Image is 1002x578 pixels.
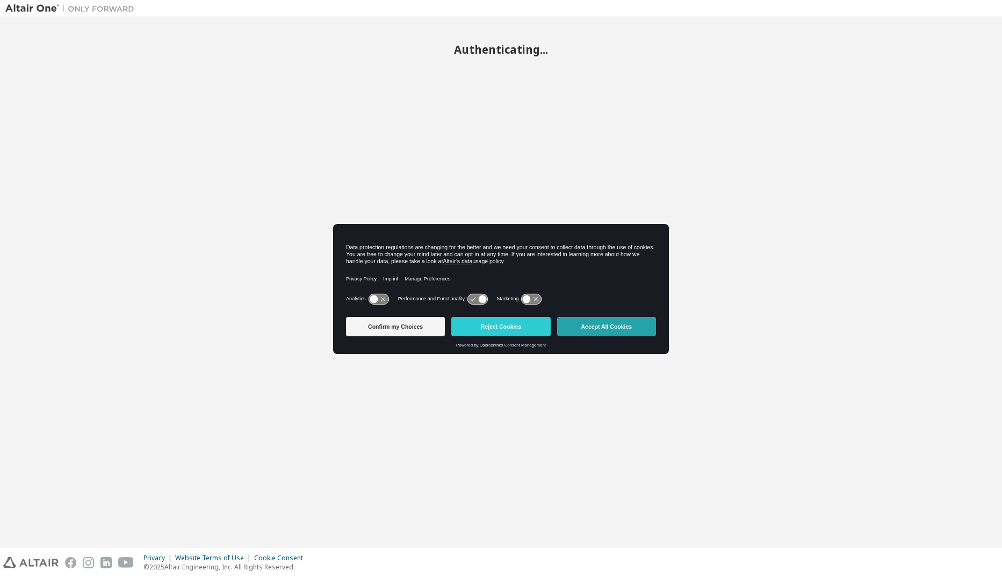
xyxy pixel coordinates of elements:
img: Altair One [5,3,140,14]
p: © 2025 Altair Engineering, Inc. All Rights Reserved. [143,562,309,572]
div: Cookie Consent [254,554,309,562]
img: instagram.svg [83,557,94,568]
img: facebook.svg [65,557,76,568]
img: youtube.svg [118,557,134,568]
div: Website Terms of Use [175,554,254,562]
div: Privacy [143,554,175,562]
h2: Authenticating... [5,42,997,56]
img: linkedin.svg [100,557,112,568]
img: altair_logo.svg [3,557,59,568]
